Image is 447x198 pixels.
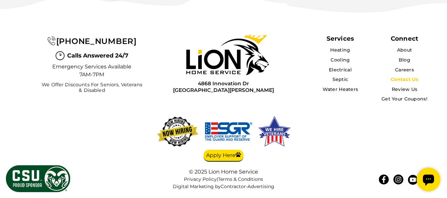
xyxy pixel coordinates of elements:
[157,184,290,189] div: Digital Marketing by
[330,47,350,53] a: Heating
[392,86,418,92] a: Review Us
[204,115,253,148] img: We hire veterans
[331,57,350,63] a: Cooling
[5,164,71,193] img: CSU Sponsor Badge
[391,76,418,82] a: Contact Us
[40,82,144,94] span: We Offer Discounts for Seniors, Veterans & Disabled
[52,63,132,79] span: Emergency Services Available 7AM-7PM
[3,3,26,26] div: Open chat widget
[323,86,358,92] a: Water Heaters
[184,176,217,182] a: Privacy Policy
[327,35,354,42] span: Services
[173,80,274,87] span: 4868 Innovation Dr
[395,67,414,73] a: Careers
[156,115,200,148] img: now-hiring
[218,176,263,182] a: Terms & Conditions
[221,184,274,189] a: Contractor-Advertising
[157,169,290,175] div: © 2025 Lion Home Service
[329,67,352,73] a: Electrical
[203,150,244,162] a: Apply Here
[397,47,412,53] a: About
[173,80,274,93] a: 4868 Innovation Dr[GEOGRAPHIC_DATA][PERSON_NAME]
[56,36,137,46] span: [PHONE_NUMBER]
[333,76,348,82] a: Septic
[157,177,290,190] nav: |
[173,87,274,93] span: [GEOGRAPHIC_DATA][PERSON_NAME]
[67,51,128,60] span: Calls Answered 24/7
[381,96,427,102] a: Get Your Coupons!
[399,57,410,63] a: Blog
[391,35,418,42] div: Connect
[47,36,136,46] a: [PHONE_NUMBER]
[257,115,291,148] img: We hire veterans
